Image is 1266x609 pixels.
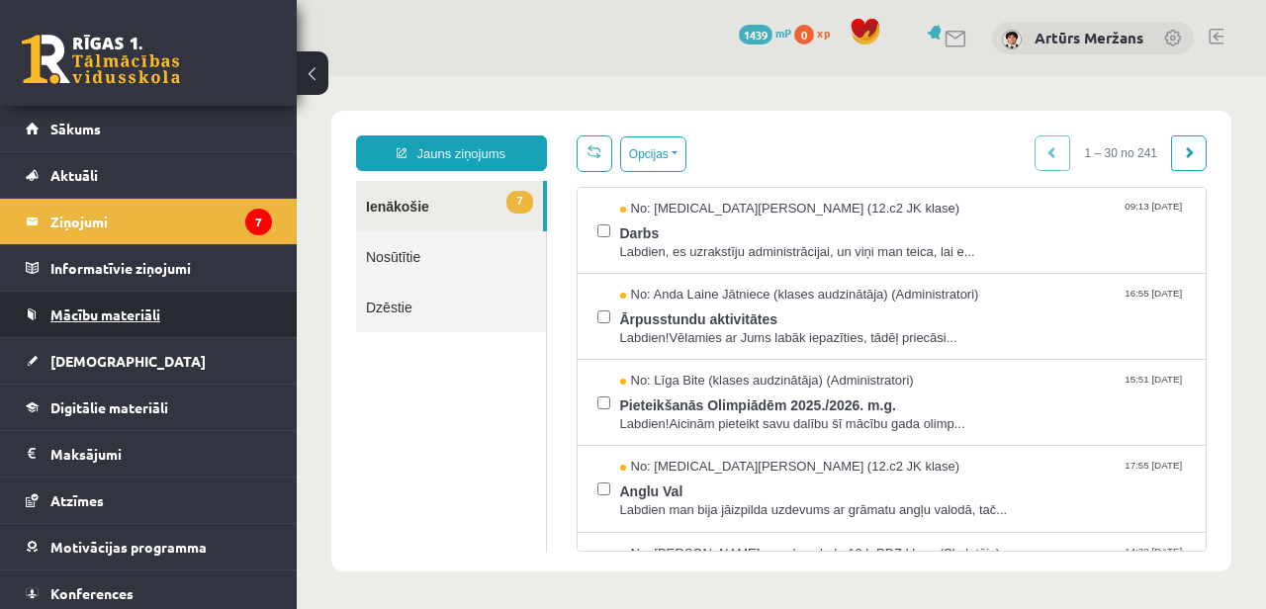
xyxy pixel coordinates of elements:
span: 16:55 [DATE] [828,210,889,224]
a: Rīgas 1. Tālmācības vidusskola [22,35,180,84]
span: No: [MEDICAL_DATA][PERSON_NAME] (12.c2 JK klase) [323,382,664,400]
legend: Informatīvie ziņojumi [50,245,272,291]
a: No: Līga Bite (klases audzinātāja) (Administratori) 15:51 [DATE] Pieteikšanās Olimpiādēm 2025./20... [323,296,890,357]
span: 0 [794,25,814,44]
span: No: [MEDICAL_DATA][PERSON_NAME] (12.c2 JK klase) [323,124,664,142]
a: No: [MEDICAL_DATA][PERSON_NAME] (12.c2 JK klase) 09:13 [DATE] Darbs Labdien, es uzrakstīju admini... [323,124,890,185]
a: 0 xp [794,25,840,41]
a: Motivācijas programma [26,524,272,569]
span: xp [817,25,830,41]
span: 7 [210,115,235,137]
span: Atzīmes [50,491,104,509]
a: No: [MEDICAL_DATA][PERSON_NAME] (12.c2 JK klase) 17:55 [DATE] Anglu Val Labdien man bija jāizpild... [323,382,890,443]
a: Atzīmes [26,478,272,523]
span: Labdien!Vēlamies ar Jums labāk iepazīties, tādēļ priecāsi... [323,253,890,272]
span: Labdien, es uzrakstīju administrācijai, un viņi man teica, lai e... [323,167,890,186]
a: [DEMOGRAPHIC_DATA] [26,338,272,384]
span: Labdien man bija jāizpilda uzdevums ar grāmatu angļu valodā, tač... [323,425,890,444]
i: 7 [245,209,272,235]
span: Ārpusstundu aktivitātes [323,228,890,253]
legend: Maksājumi [50,431,272,477]
span: 15:51 [DATE] [828,296,889,310]
img: Artūrs Meržans [1002,30,1022,49]
span: Mācību materiāli [50,305,160,323]
span: Digitālie materiāli [50,398,168,416]
span: [DEMOGRAPHIC_DATA] [50,352,206,370]
span: 1439 [739,25,772,44]
a: Artūrs Meržans [1035,28,1143,47]
a: Aktuāli [26,152,272,198]
span: Darbs [323,142,890,167]
span: No: Līga Bite (klases audzinātāja) (Administratori) [323,296,617,314]
a: Digitālie materiāli [26,385,272,430]
a: Dzēstie [59,206,249,256]
span: Labdien!Aicinām pieteikt savu dalību šī mācību gada olimp... [323,339,890,358]
a: Jauns ziņojums [59,59,250,95]
a: 1439 mP [739,25,791,41]
span: Anglu Val [323,400,890,425]
a: Nosūtītie [59,155,249,206]
span: Aktuāli [50,166,98,184]
span: No: Anda Laine Jātniece (klases audzinātāja) (Administratori) [323,210,682,228]
legend: Ziņojumi [50,199,272,244]
span: mP [775,25,791,41]
span: Sākums [50,120,101,137]
span: 14:32 [DATE] [828,469,889,483]
a: Sākums [26,106,272,151]
span: Pieteikšanās Olimpiādēm 2025./2026. m.g. [323,314,890,339]
a: Mācību materiāli [26,292,272,337]
span: 17:55 [DATE] [828,382,889,396]
span: Motivācijas programma [50,538,207,556]
a: Ziņojumi7 [26,199,272,244]
a: No: Anda Laine Jātniece (klases audzinātāja) (Administratori) 16:55 [DATE] Ārpusstundu aktivitāte... [323,210,890,271]
button: Opcijas [323,60,390,96]
span: No: [PERSON_NAME] - angļu valoda 12.b PDZ klase (Skolotājs) [323,469,704,487]
a: Informatīvie ziņojumi [26,245,272,291]
span: 1 – 30 no 241 [773,59,875,95]
a: 7Ienākošie [59,105,246,155]
span: 09:13 [DATE] [828,124,889,138]
a: No: [PERSON_NAME] - angļu valoda 12.b PDZ klase (Skolotājs) 14:32 [DATE] [323,469,890,530]
a: Maksājumi [26,431,272,477]
span: Konferences [50,584,134,602]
